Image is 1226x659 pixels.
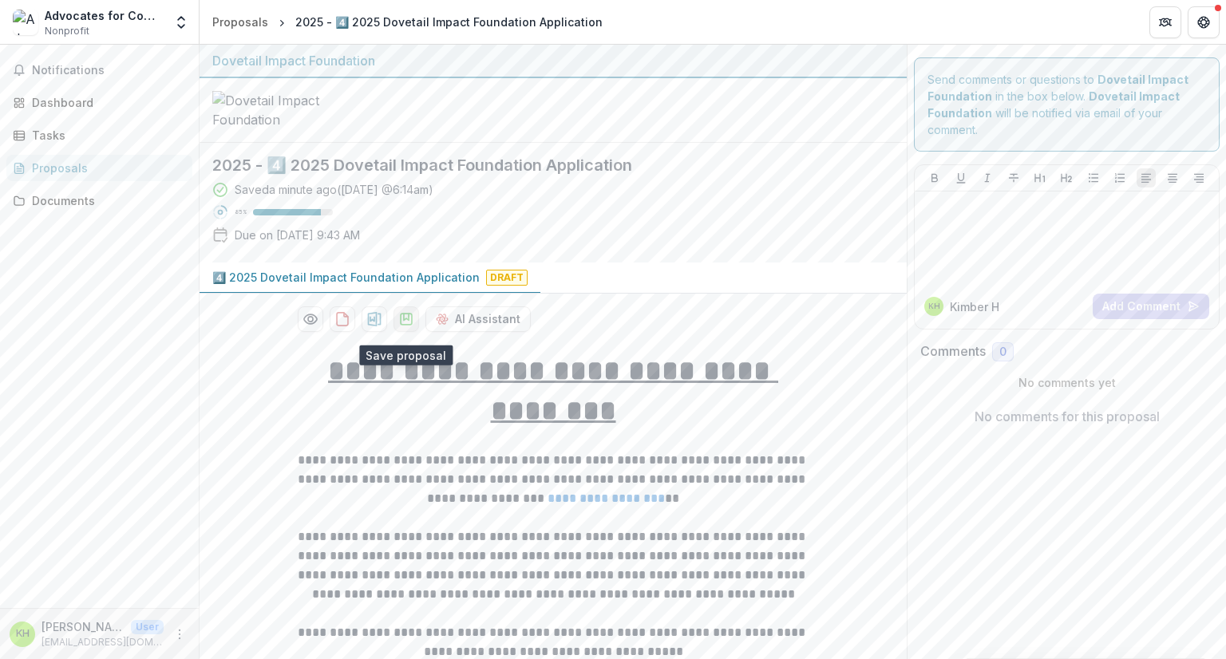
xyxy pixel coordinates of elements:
h2: 2025 - 4️⃣ 2025 Dovetail Impact Foundation Application [212,156,868,175]
a: Proposals [6,155,192,181]
img: Advocates for Community Transformation [13,10,38,35]
button: More [170,625,189,644]
button: Italicize [978,168,997,187]
button: Bold [925,168,944,187]
p: No comments for this proposal [975,407,1160,426]
button: Underline [951,168,971,187]
button: Add Comment [1093,294,1209,319]
div: Documents [32,192,180,209]
div: Dovetail Impact Foundation [212,51,894,70]
p: [EMAIL_ADDRESS][DOMAIN_NAME] [42,635,164,649]
div: Saved a minute ago ( [DATE] @ 6:14am ) [235,181,433,198]
p: [PERSON_NAME] [42,618,125,635]
button: Get Help [1188,6,1220,38]
span: Notifications [32,64,186,77]
p: No comments yet [920,374,1213,391]
div: Kimber Hartmann [928,302,940,310]
button: Strike [1004,168,1023,187]
button: Align Left [1137,168,1156,187]
button: Preview 91aa803c-30e4-4574-a627-7e49e0a727ca-0.pdf [298,306,323,332]
button: Open entity switcher [170,6,192,38]
button: download-proposal [362,306,387,332]
a: Proposals [206,10,275,34]
div: Tasks [32,127,180,144]
button: Partners [1149,6,1181,38]
h2: Comments [920,344,986,359]
button: AI Assistant [425,306,531,332]
nav: breadcrumb [206,10,609,34]
div: Proposals [32,160,180,176]
button: download-proposal [394,306,419,332]
button: download-proposal [330,306,355,332]
div: Kimber Hartmann [16,629,30,639]
button: Ordered List [1110,168,1129,187]
button: Heading 1 [1030,168,1050,187]
button: Align Right [1189,168,1208,187]
p: 4️⃣ 2025 Dovetail Impact Foundation Application [212,269,480,286]
a: Dashboard [6,89,192,116]
div: Advocates for Community Transformation [45,7,164,24]
a: Tasks [6,122,192,148]
button: Align Center [1163,168,1182,187]
span: 0 [999,345,1007,359]
div: Proposals [212,14,268,30]
div: Dashboard [32,94,180,111]
p: Kimber H [950,298,999,315]
div: 2025 - 4️⃣ 2025 Dovetail Impact Foundation Application [295,14,603,30]
p: User [131,620,164,634]
span: Nonprofit [45,24,89,38]
button: Bullet List [1084,168,1103,187]
img: Dovetail Impact Foundation [212,91,372,129]
button: Notifications [6,57,192,83]
div: Send comments or questions to in the box below. will be notified via email of your comment. [914,57,1220,152]
p: Due on [DATE] 9:43 AM [235,227,360,243]
button: Heading 2 [1057,168,1076,187]
span: Draft [486,270,528,286]
a: Documents [6,187,192,214]
p: 85 % [235,207,247,218]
